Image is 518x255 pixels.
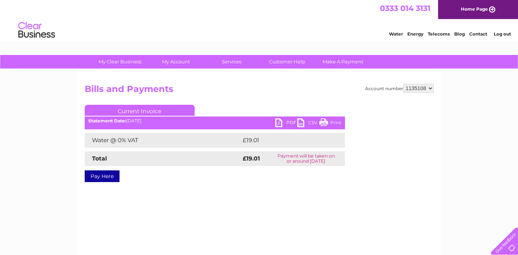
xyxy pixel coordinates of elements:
strong: £19.01 [243,155,260,162]
a: Water [389,31,403,37]
div: Account number [365,84,434,93]
a: Energy [407,31,423,37]
td: £19.01 [241,133,329,148]
b: Statement Date: [88,118,126,123]
a: Print [319,118,341,129]
td: Water @ 0% VAT [85,133,241,148]
a: Log out [494,31,511,37]
div: [DATE] [85,118,345,123]
a: PDF [275,118,297,129]
h2: Bills and Payments [85,84,434,98]
a: CSV [297,118,319,129]
td: Payment will be taken on or around [DATE] [267,151,345,166]
img: logo.png [18,19,55,41]
a: Services [201,55,262,69]
a: Customer Help [257,55,317,69]
a: Contact [469,31,487,37]
a: My Account [146,55,206,69]
a: Make A Payment [313,55,373,69]
a: 0333 014 3131 [380,4,430,13]
a: Blog [454,31,465,37]
div: Clear Business is a trading name of Verastar Limited (registered in [GEOGRAPHIC_DATA] No. 3667643... [86,4,433,36]
a: Pay Here [85,170,120,182]
a: Telecoms [428,31,450,37]
strong: Total [92,155,107,162]
a: My Clear Business [90,55,150,69]
a: Current Invoice [85,105,195,116]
